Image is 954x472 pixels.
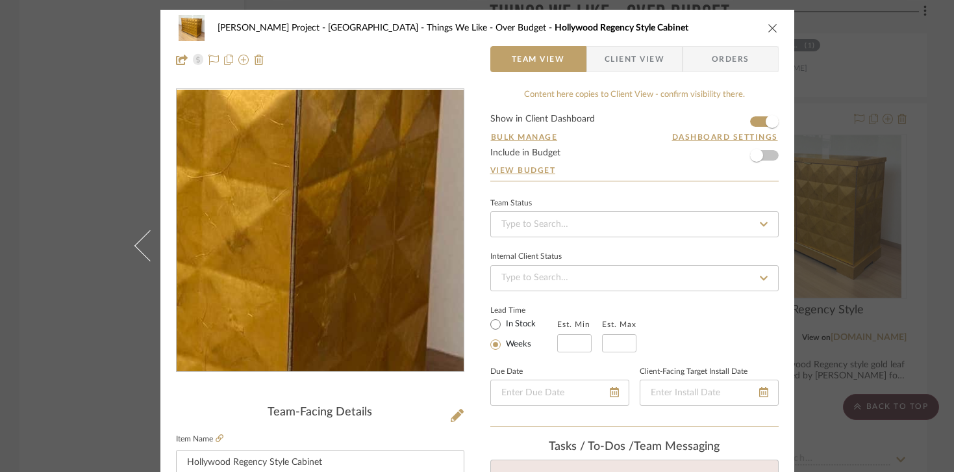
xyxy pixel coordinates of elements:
span: Hollywood Regency Style Cabinet [555,23,688,33]
label: In Stock [503,319,536,330]
input: Enter Due Date [490,380,629,406]
button: Dashboard Settings [672,131,779,143]
label: Est. Min [557,320,590,329]
img: d6e1ae6a-73c6-4723-9c72-7114027ad365_436x436.jpg [179,90,461,372]
div: Internal Client Status [490,254,562,260]
button: Bulk Manage [490,131,559,143]
div: team Messaging [490,440,779,454]
span: Team View [512,46,565,72]
label: Client-Facing Target Install Date [640,369,747,375]
span: [PERSON_NAME] Project - [GEOGRAPHIC_DATA] [218,23,427,33]
label: Lead Time [490,304,557,316]
img: Remove from project [254,55,264,65]
span: Client View [605,46,664,72]
div: Team Status [490,200,532,207]
div: 0 [177,90,464,372]
mat-radio-group: Select item type [490,316,557,352]
div: Content here copies to Client View - confirm visibility there. [490,88,779,101]
input: Enter Install Date [640,380,779,406]
span: Things We Like - Over Budget [427,23,555,33]
label: Weeks [503,339,531,350]
label: Est. Max [602,320,636,329]
span: Orders [697,46,764,72]
label: Item Name [176,434,223,445]
input: Type to Search… [490,211,779,237]
span: Tasks / To-Dos / [549,441,634,452]
div: Team-Facing Details [176,406,464,420]
a: View Budget [490,165,779,176]
button: close [767,22,779,34]
img: d6e1ae6a-73c6-4723-9c72-7114027ad365_48x40.jpg [176,15,207,41]
input: Type to Search… [490,265,779,291]
label: Due Date [490,369,523,375]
